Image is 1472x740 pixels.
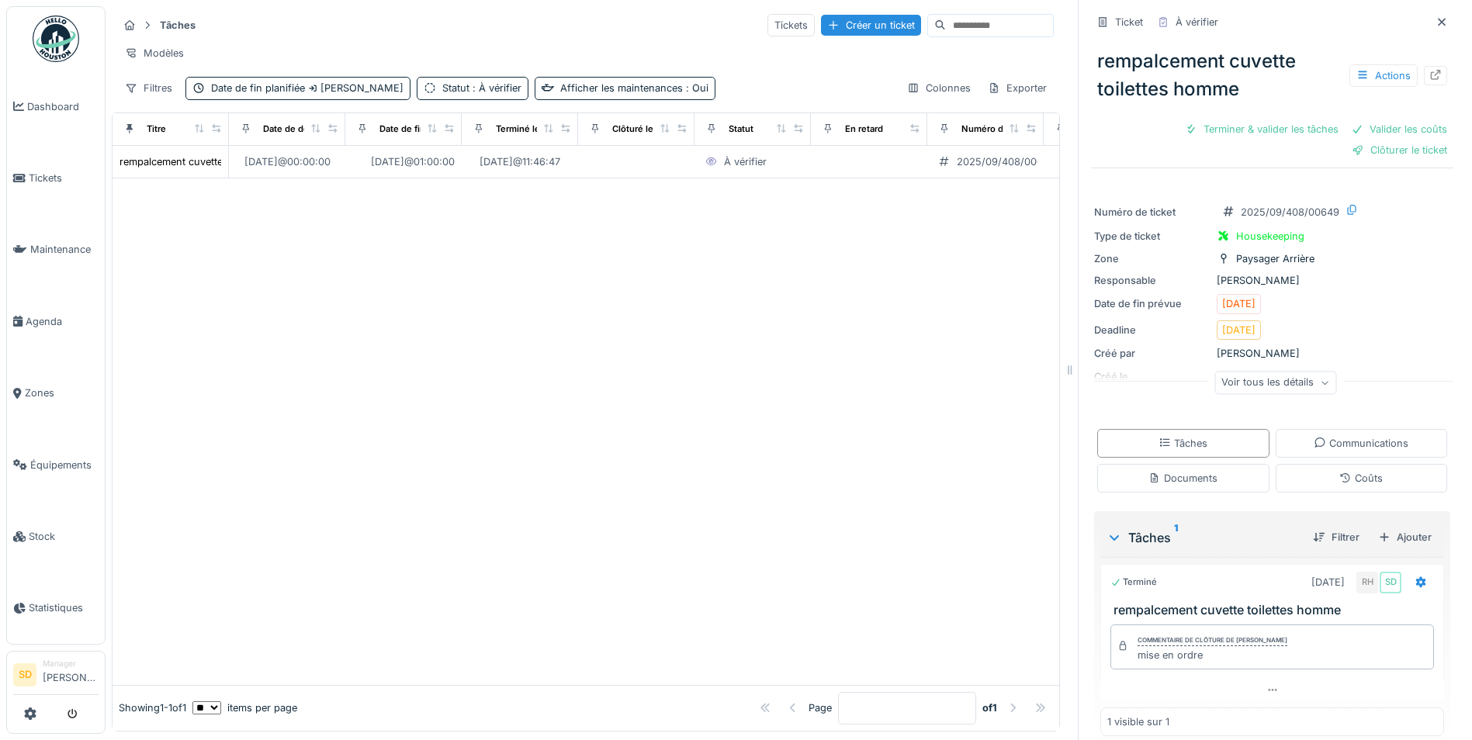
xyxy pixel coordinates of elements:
[1214,372,1336,394] div: Voir tous les détails
[1094,205,1211,220] div: Numéro de ticket
[1094,273,1450,288] div: [PERSON_NAME]
[43,658,99,691] li: [PERSON_NAME]
[1174,528,1178,547] sup: 1
[244,154,331,169] div: [DATE] @ 00:00:00
[211,81,404,95] div: Date de fin planifiée
[263,123,362,136] div: Date de début planifiée
[845,123,883,136] div: En retard
[1094,346,1211,361] div: Créé par
[43,658,99,669] div: Manager
[371,154,455,169] div: [DATE] @ 01:00:00
[147,123,166,136] div: Titre
[1138,635,1287,646] div: Commentaire de clôture de [PERSON_NAME]
[29,171,99,185] span: Tickets
[1094,296,1211,311] div: Date de fin prévue
[7,214,105,285] a: Maintenance
[26,314,99,329] span: Agenda
[1345,119,1453,140] div: Valider les coûts
[1380,572,1401,593] div: SD
[1236,251,1314,266] div: Paysager Arrière
[480,154,560,169] div: [DATE] @ 11:46:47
[13,658,99,695] a: SD Manager[PERSON_NAME]
[1307,527,1366,548] div: Filtrer
[1356,572,1378,593] div: RH
[1176,15,1218,29] div: À vérifier
[118,77,179,99] div: Filtres
[33,16,79,62] img: Badge_color-CXgf-gQk.svg
[1115,15,1143,29] div: Ticket
[7,429,105,500] a: Équipements
[1148,471,1217,486] div: Documents
[900,77,978,99] div: Colonnes
[7,285,105,357] a: Agenda
[1138,648,1287,662] div: mise en ordre
[1094,229,1211,244] div: Type de ticket
[683,82,708,94] span: : Oui
[1236,229,1304,244] div: Housekeeping
[1339,471,1383,486] div: Coûts
[1094,273,1211,288] div: Responsable
[30,242,99,257] span: Maintenance
[305,82,404,94] span: [PERSON_NAME]
[13,663,36,686] li: SD
[1346,140,1453,161] div: Clôturer le ticket
[7,142,105,213] a: Tickets
[957,154,1055,169] div: 2025/09/408/00649
[118,42,191,64] div: Modèles
[1114,603,1437,617] h3: rempalcement cuvette toilettes homme
[25,386,99,400] span: Zones
[7,572,105,644] a: Statistiques
[767,14,815,36] div: Tickets
[809,700,832,715] div: Page
[119,700,186,715] div: Showing 1 - 1 of 1
[1094,323,1211,337] div: Deadline
[29,600,99,615] span: Statistiques
[1094,251,1211,266] div: Zone
[7,358,105,429] a: Zones
[1314,436,1408,451] div: Communications
[724,154,767,169] div: À vérifier
[1179,119,1345,140] div: Terminer & valider les tâches
[1372,527,1438,548] div: Ajouter
[981,77,1054,99] div: Exporter
[7,71,105,142] a: Dashboard
[496,123,540,136] div: Terminé le
[442,81,521,95] div: Statut
[729,123,753,136] div: Statut
[469,82,521,94] span: : À vérifier
[1110,576,1157,589] div: Terminé
[1094,346,1450,361] div: [PERSON_NAME]
[192,700,297,715] div: items per page
[1222,296,1256,311] div: [DATE]
[30,458,99,472] span: Équipements
[27,99,99,114] span: Dashboard
[612,123,653,136] div: Clôturé le
[1349,64,1418,87] div: Actions
[1241,205,1339,220] div: 2025/09/408/00649
[1091,41,1453,109] div: rempalcement cuvette toilettes homme
[961,123,1035,136] div: Numéro de ticket
[821,15,921,36] div: Créer un ticket
[1311,575,1345,590] div: [DATE]
[29,529,99,544] span: Stock
[7,500,105,572] a: Stock
[1107,714,1169,729] div: 1 visible sur 1
[982,700,997,715] strong: of 1
[1107,528,1301,547] div: Tâches
[1222,323,1256,337] div: [DATE]
[1159,436,1207,451] div: Tâches
[379,123,464,136] div: Date de fin planifiée
[154,18,202,33] strong: Tâches
[119,154,300,169] div: rempalcement cuvette toilettes homme
[560,81,708,95] div: Afficher les maintenances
